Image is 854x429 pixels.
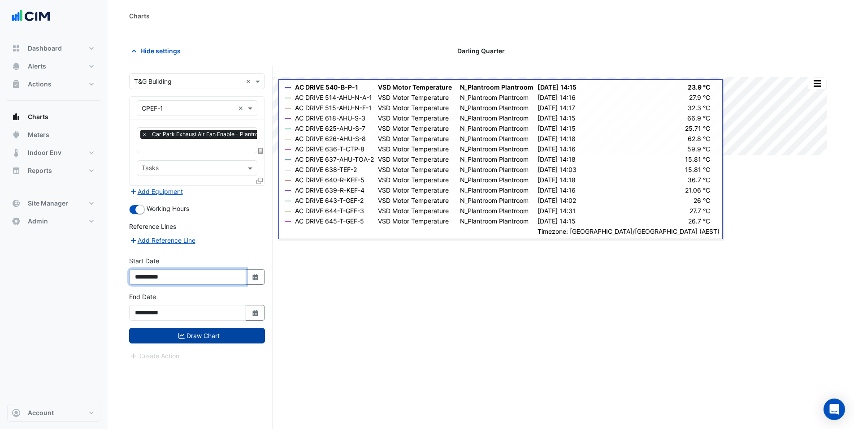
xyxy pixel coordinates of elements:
div: Tasks [140,163,159,175]
span: Site Manager [28,199,68,208]
button: Alerts [7,57,100,75]
span: Meters [28,130,49,139]
app-icon: Charts [12,112,21,121]
img: Company Logo [11,7,51,25]
app-icon: Meters [12,130,21,139]
button: Indoor Env [7,144,100,162]
app-icon: Actions [12,80,21,89]
span: Dashboard [28,44,62,53]
span: Indoor Env [28,148,61,157]
span: Working Hours [147,205,189,212]
label: End Date [129,292,156,301]
span: Actions [28,80,52,89]
span: Clone Favourites and Tasks from this Equipment to other Equipment [256,177,263,184]
fa-icon: Select Date [251,309,260,317]
label: Reference Lines [129,222,176,231]
button: Actions [7,75,100,93]
app-icon: Alerts [12,62,21,71]
span: × [140,130,148,139]
span: Reports [28,166,52,175]
span: Car Park Exhaust Air Fan Enable - Plantroom, Plantroom [150,130,298,139]
button: More Options [808,78,826,89]
span: Alerts [28,62,46,71]
span: Hide settings [140,46,181,56]
button: Reports [7,162,100,180]
app-icon: Admin [12,217,21,226]
span: Clear [246,77,253,86]
button: Add Equipment [129,186,183,197]
app-icon: Site Manager [12,199,21,208]
app-escalated-ticket-create-button: Please draw the charts first [129,352,180,359]
div: Open Intercom Messenger [824,399,845,420]
app-icon: Reports [12,166,21,175]
button: Add Reference Line [129,235,196,245]
span: Clear [238,103,246,113]
app-icon: Dashboard [12,44,21,53]
span: Choose Function [257,147,265,154]
button: Meters [7,126,100,144]
button: Account [7,404,100,422]
button: Site Manager [7,194,100,212]
button: Draw Chart [129,328,265,343]
label: Start Date [129,256,159,266]
button: Dashboard [7,39,100,57]
button: Hide settings [129,43,186,59]
app-icon: Indoor Env [12,148,21,157]
span: Darling Quarter [457,46,505,56]
span: Admin [28,217,48,226]
span: Account [28,408,54,417]
fa-icon: Select Date [251,273,260,281]
span: Charts [28,112,48,121]
button: Charts [7,108,100,126]
button: Admin [7,212,100,230]
div: Charts [129,11,150,21]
